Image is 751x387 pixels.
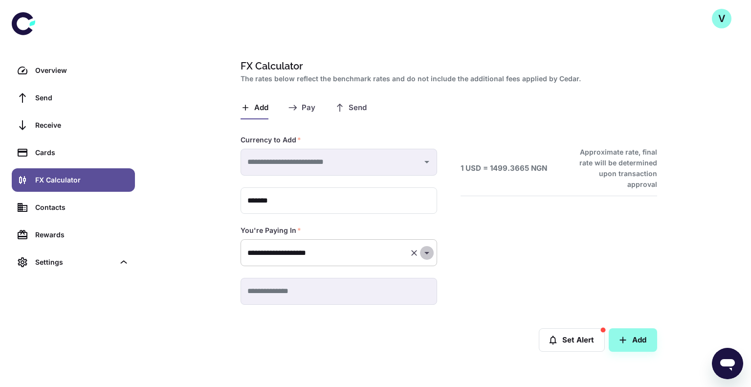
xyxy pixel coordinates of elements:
a: Cards [12,141,135,164]
label: Currency to Add [241,135,301,145]
a: Overview [12,59,135,82]
button: Open [420,246,434,260]
a: Send [12,86,135,110]
div: Send [35,92,129,103]
a: Receive [12,114,135,137]
h1: FX Calculator [241,59,653,73]
span: Pay [302,103,315,113]
div: Contacts [35,202,129,213]
a: FX Calculator [12,168,135,192]
button: Add [609,328,657,352]
a: Rewards [12,223,135,247]
h2: The rates below reflect the benchmark rates and do not include the additional fees applied by Cedar. [241,73,653,84]
div: FX Calculator [35,175,129,185]
div: Cards [35,147,129,158]
div: Overview [35,65,129,76]
label: You're Paying In [241,226,301,235]
iframe: Button to launch messaging window [712,348,743,379]
div: Rewards [35,229,129,240]
div: Settings [35,257,114,268]
h6: Approximate rate, final rate will be determined upon transaction approval [569,147,657,190]
span: Send [349,103,367,113]
h6: 1 USD = 1499.3665 NGN [461,163,547,174]
button: Clear [407,246,421,260]
div: Receive [35,120,129,131]
a: Contacts [12,196,135,219]
button: V [712,9,731,28]
div: Settings [12,250,135,274]
span: Add [254,103,268,113]
button: Set Alert [539,328,605,352]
